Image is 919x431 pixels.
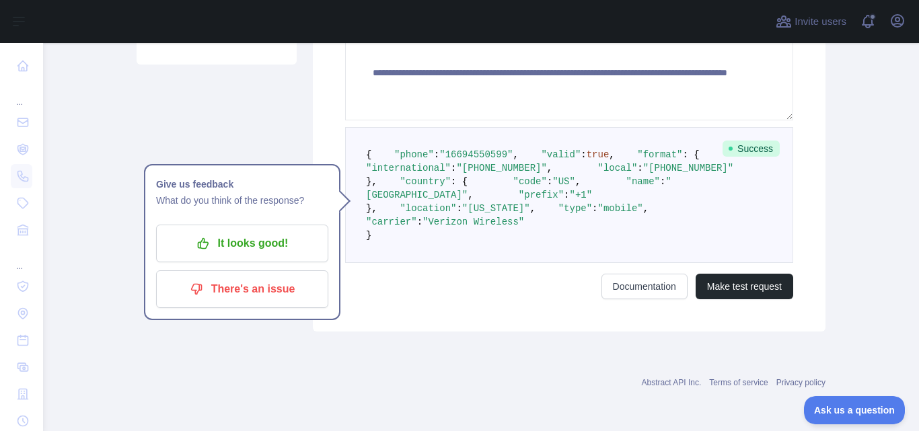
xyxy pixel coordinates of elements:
span: : [547,176,552,187]
span: : { [451,176,468,187]
span: "local" [597,163,637,173]
span: "country" [400,176,451,187]
span: "[PHONE_NUMBER]" [456,163,546,173]
p: There's an issue [166,278,318,301]
span: "format" [637,149,682,160]
span: "phone" [394,149,434,160]
span: "Verizon Wireless" [422,217,524,227]
span: "type" [558,203,592,214]
span: : [456,203,462,214]
div: ... [11,81,32,108]
span: : [564,190,569,200]
a: Abstract API Inc. [642,378,702,387]
span: "prefix" [519,190,564,200]
a: Documentation [601,274,688,299]
a: Terms of service [709,378,768,387]
button: Make test request [696,274,793,299]
span: : [417,217,422,227]
span: : [592,203,597,214]
span: : [637,163,642,173]
span: : [434,149,439,160]
span: , [530,203,536,214]
span: : { [683,149,700,160]
div: ... [11,245,32,272]
h1: Give us feedback [156,176,328,192]
span: , [468,190,473,200]
span: Invite users [795,14,846,30]
span: "[PHONE_NUMBER]" [643,163,733,173]
span: , [609,149,614,160]
button: There's an issue [156,270,328,308]
span: "name" [626,176,660,187]
span: { [366,149,371,160]
span: "carrier" [366,217,417,227]
span: "location" [400,203,456,214]
button: It looks good! [156,225,328,262]
span: : [451,163,456,173]
span: , [643,203,649,214]
a: Privacy policy [776,378,825,387]
p: What do you think of the response? [156,192,328,208]
span: "16694550599" [439,149,513,160]
span: , [575,176,581,187]
span: , [547,163,552,173]
span: "code" [513,176,546,187]
p: It looks good! [166,232,318,255]
span: Success [723,141,780,157]
button: Invite users [773,11,849,32]
span: "[US_STATE]" [462,203,530,214]
span: "+1" [569,190,592,200]
span: : [581,149,586,160]
span: "valid" [541,149,581,160]
span: : [660,176,665,187]
span: "US" [552,176,575,187]
span: true [587,149,610,160]
iframe: Toggle Customer Support [804,396,906,424]
span: } [366,230,371,241]
span: "mobile" [598,203,643,214]
span: , [513,149,518,160]
span: "international" [366,163,451,173]
span: }, [366,203,377,214]
span: }, [366,176,377,187]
